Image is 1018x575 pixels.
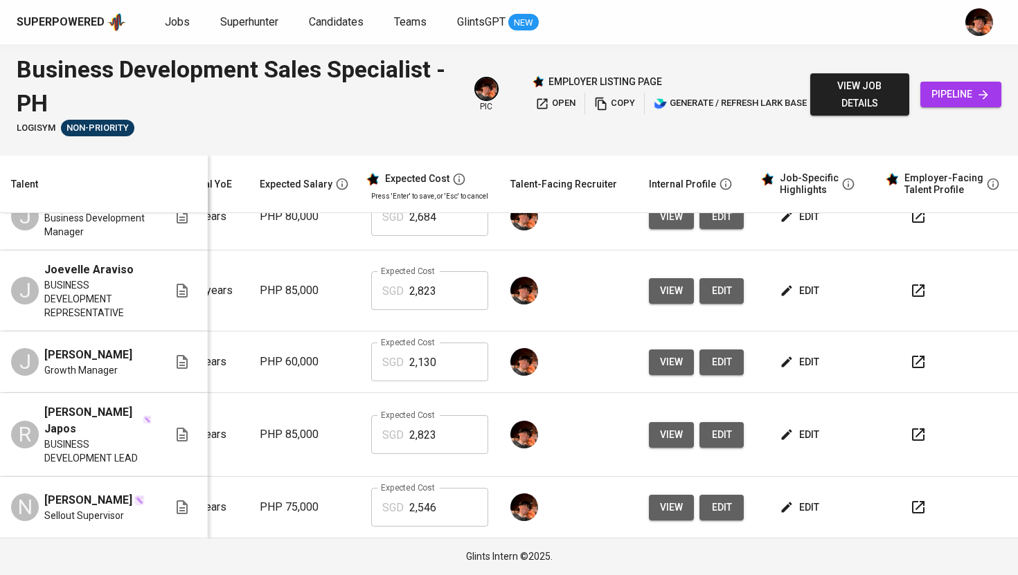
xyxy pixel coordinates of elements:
div: J [11,203,39,230]
button: view [649,278,694,304]
a: Candidates [309,14,366,31]
button: view [649,349,694,375]
button: edit [699,278,744,304]
span: edit [711,282,733,300]
span: Sellout Supervisor [44,509,124,522]
p: 10 years [190,282,238,299]
p: PHP 85,000 [260,426,349,443]
span: BUSINESS DEVELOPMENT LEAD [44,437,152,465]
span: view [660,208,683,226]
span: [PERSON_NAME] Japos [44,404,141,437]
p: 3 years [190,354,238,370]
button: open [532,93,579,114]
div: J [11,348,39,376]
div: N [11,493,39,521]
span: generate / refresh lark base [654,95,807,111]
div: pic [474,77,499,113]
p: employer listing page [548,75,662,89]
img: diemas@glints.com [510,493,538,521]
button: edit [777,278,825,304]
button: view [649,495,694,520]
img: app logo [107,12,126,33]
span: view [660,426,683,444]
button: edit [699,349,744,375]
a: edit [699,422,744,448]
span: Growth Manager [44,363,118,377]
div: Expected Cost [385,173,449,185]
div: J [11,277,39,304]
button: view [649,204,694,230]
a: pipeline [920,82,1001,107]
span: edit [783,426,819,444]
button: edit [777,422,825,448]
span: view job details [821,77,898,111]
button: view job details [810,73,909,116]
p: PHP 80,000 [260,208,349,225]
img: diemas@glints.com [510,348,538,376]
button: edit [777,204,825,230]
img: diemas@glints.com [510,421,538,448]
img: lark [654,97,668,111]
span: pipeline [931,86,990,103]
span: Joevelle Araviso [44,262,134,278]
span: BUSINESS DEVELOPMENT REPRESENTATIVE [44,278,152,320]
p: PHP 60,000 [260,354,349,370]
p: SGD [382,354,404,371]
a: GlintsGPT NEW [457,14,539,31]
img: diemas@glints.com [476,78,497,100]
div: Talent [11,176,38,193]
div: Talent-Facing Recruiter [510,176,617,193]
span: edit [783,499,819,516]
p: SGD [382,283,404,300]
img: magic_wand.svg [134,495,145,506]
span: edit [783,354,819,371]
span: Jobs [165,15,190,28]
span: view [660,354,683,371]
img: diemas@glints.com [510,203,538,230]
span: edit [711,426,733,444]
button: edit [699,495,744,520]
div: Internal Profile [649,176,716,193]
span: edit [783,208,819,226]
a: Jobs [165,14,193,31]
p: PHP 85,000 [260,282,349,299]
span: NEW [508,16,539,30]
a: edit [699,204,744,230]
p: 4 years [190,426,238,443]
div: Pending Client’s Feedback, Sufficient Talents in Pipeline [61,120,134,136]
span: edit [711,499,733,516]
span: edit [783,282,819,300]
p: PHP 75,000 [260,499,349,515]
div: Business Development Sales Specialist - PH [17,53,458,120]
span: Candidates [309,15,364,28]
button: edit [777,349,825,375]
button: copy [591,93,639,114]
span: Business Development Manager [44,211,152,239]
img: glints_star.svg [366,172,379,186]
span: Superhunter [220,15,278,28]
button: view [649,422,694,448]
img: Glints Star [532,75,544,88]
a: Superhunter [220,14,281,31]
span: edit [711,208,733,226]
p: SGD [382,427,404,444]
span: open [535,95,575,111]
img: diemas@glints.com [510,277,538,304]
span: view [660,282,683,300]
button: edit [777,495,825,520]
img: diemas@glints.com [965,8,993,36]
div: Superpowered [17,15,105,30]
button: lark generate / refresh lark base [650,93,810,114]
span: Teams [394,15,427,28]
span: Non-Priority [61,122,134,135]
img: magic_wand.svg [143,415,152,424]
p: 5 years [190,499,238,515]
div: Expected Salary [260,176,332,193]
span: edit [711,354,733,371]
div: Total YoE [190,176,232,193]
img: glints_star.svg [760,172,774,186]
